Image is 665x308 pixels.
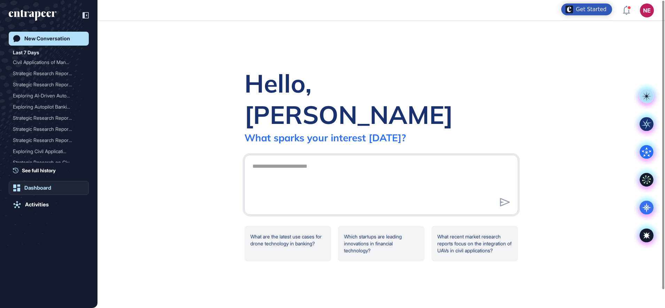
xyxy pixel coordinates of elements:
div: Dashboard [24,185,51,191]
img: launcher-image-alternative-text [565,6,573,13]
div: Strategic Research Report on Autopilot Banking: Opportunities, Risks, and Market Trends in Automa... [13,124,85,135]
div: Activities [25,202,49,208]
div: What are the latest use cases for drone technology in banking? [244,226,331,261]
div: Civil Applications of Manned and Unmanned Aerial Vehicles (UAVs/UAS) [13,57,85,68]
div: What recent market research reports focus on the integration of UAVs in civil applications? [431,226,518,261]
div: Strategic Research Report on Autopilot Banking: Opportunities, Risks, and Roadmap for AI-Driven A... [13,112,85,124]
div: Strategic Research Report on Civil Applications of Manned and Unmanned Aerial Vehicles (UAVs/UAS)... [13,68,85,79]
div: Strategic Research Report on Autopilot Banking: Opportunities and Risks in Automated Banking Oper... [13,135,85,146]
div: Last 7 Days [13,48,39,57]
a: See full history [13,167,89,174]
div: Strategic Research on Civ... [13,157,79,168]
div: Which startups are leading innovations in financial technology? [338,226,425,261]
span: See full history [22,167,56,174]
div: entrapeer-logo [9,10,56,21]
button: NE [640,3,654,17]
div: Strategic Research Report... [13,124,79,135]
div: Strategic Research Report on Civil Applications of Manned and Unmanned Aerial Vehicles (UAVs/UAS)... [13,79,85,90]
div: Strategic Research on Civil Applications of Manned and Unmanned Aerial Vehicles in Banking and Fi... [13,157,85,168]
div: What sparks your interest [DATE]? [244,132,406,144]
div: Exploring AI-Driven Automation in Global Banking Operations: The Rise of Autopilot Banking [13,90,85,101]
div: New Conversation [24,35,70,42]
div: Open Get Started checklist [561,3,612,15]
a: New Conversation [9,32,89,46]
a: Dashboard [9,181,89,195]
a: Activities [9,198,89,212]
div: Hello, [PERSON_NAME] [244,68,518,130]
div: Strategic Research Report... [13,79,79,90]
div: Strategic Research Report... [13,112,79,124]
div: Strategic Research Report... [13,135,79,146]
div: Strategic Research Report... [13,68,79,79]
div: Exploring Civil Applications of Manned and Unmanned Aerial Vehicles in Banking and Financial Serv... [13,146,85,157]
div: Exploring Autopilot Banking: AI-Driven Automation Opportunities and Risks in Global Banking Opera... [13,101,85,112]
div: Civil Applications of Man... [13,57,79,68]
div: Exploring Autopilot Banki... [13,101,79,112]
div: Exploring Civil Applicati... [13,146,79,157]
div: Exploring AI-Driven Autom... [13,90,79,101]
div: Get Started [576,6,607,13]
